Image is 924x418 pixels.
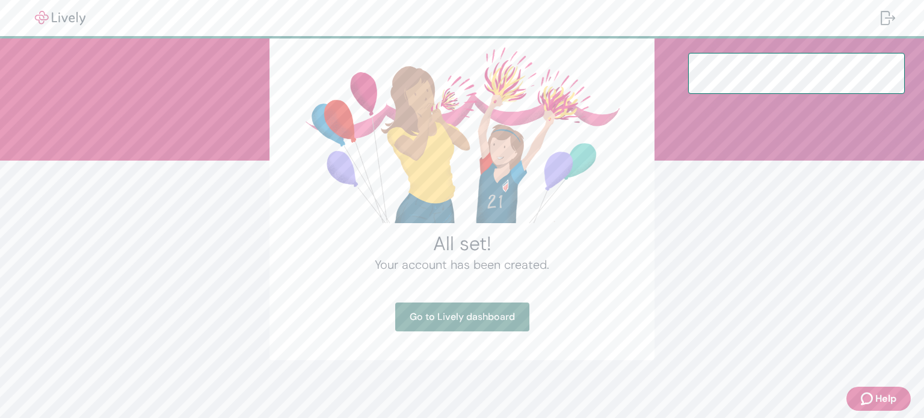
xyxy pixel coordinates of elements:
button: Zendesk support iconHelp [846,387,911,411]
img: Lively [26,11,94,25]
h4: Your account has been created. [298,256,626,274]
a: Go to Lively dashboard [395,303,529,331]
button: Log out [871,4,905,32]
span: Help [875,392,896,406]
h2: All set! [298,232,626,256]
svg: Zendesk support icon [861,392,875,406]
